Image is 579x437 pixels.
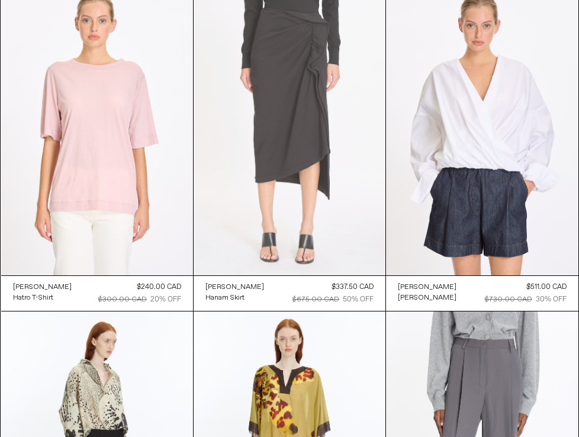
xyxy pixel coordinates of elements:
a: Hanam Skirt [205,293,264,303]
div: [PERSON_NAME] [398,293,456,303]
a: [PERSON_NAME] [398,282,456,293]
a: [PERSON_NAME] [205,282,264,293]
div: $240.00 CAD [137,282,181,293]
div: 50% OFF [343,294,374,305]
a: [PERSON_NAME] [13,282,72,293]
div: $675.00 CAD [292,294,339,305]
div: $300.00 CAD [98,294,147,305]
div: $511.00 CAD [526,282,567,293]
a: [PERSON_NAME] [398,293,456,303]
div: 20% OFF [150,294,181,305]
div: Hatro T-Shirt [13,293,53,303]
div: Hanam Skirt [205,293,245,303]
div: $730.00 CAD [485,294,532,305]
div: $337.50 CAD [332,282,374,293]
div: 30% OFF [536,294,567,305]
a: Hatro T-Shirt [13,293,72,303]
